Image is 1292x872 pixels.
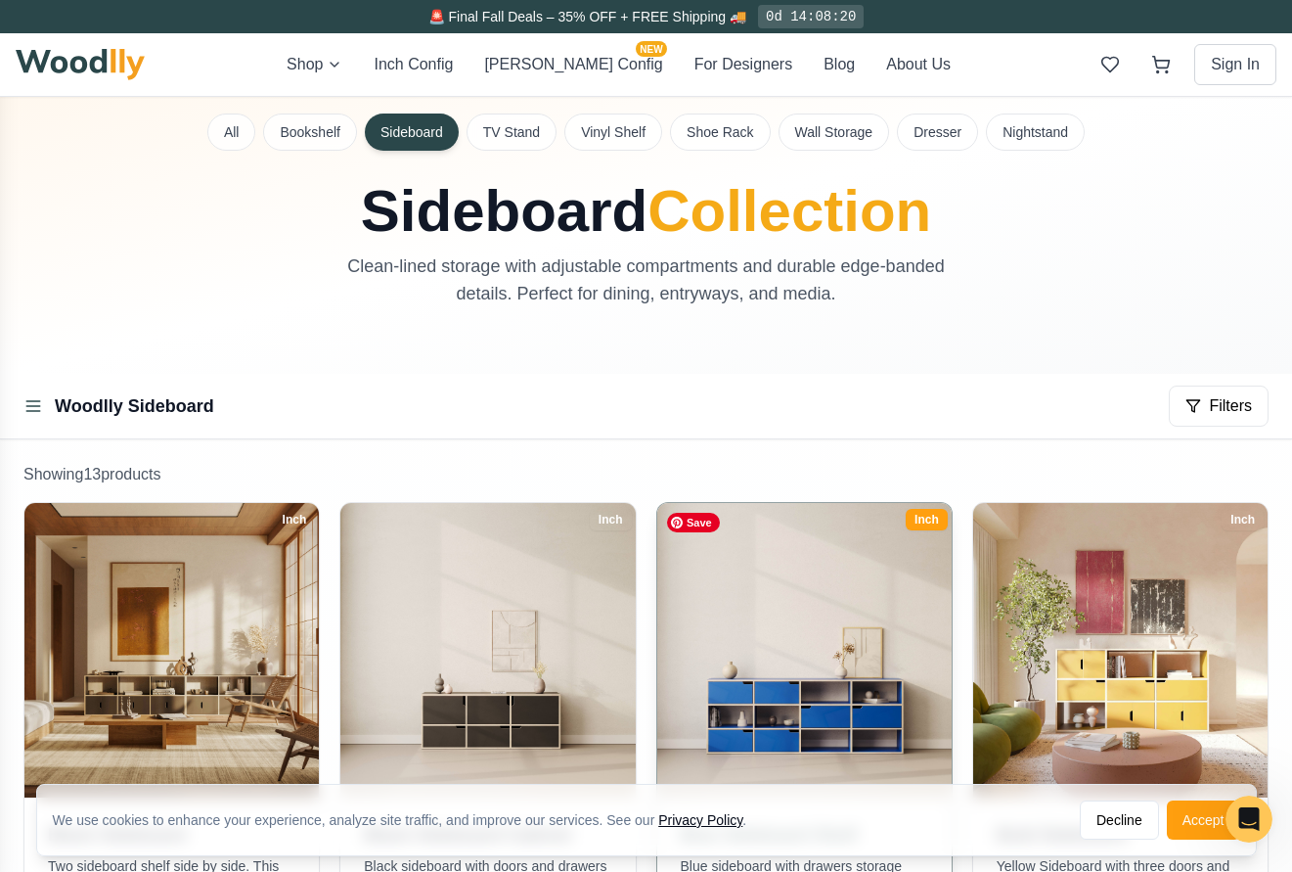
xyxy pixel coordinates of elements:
button: Upload attachment [30,641,46,657]
button: Inch Config [374,53,453,76]
button: Gif picker [93,641,109,657]
div: Inch [906,509,948,530]
img: Woodlly [16,49,145,80]
button: [PERSON_NAME] ConfigNEW [484,53,662,76]
div: If you have any question, we are right here for you. 😊 [31,154,305,192]
button: Emoji picker [62,641,77,657]
a: Woodlly Sideboard [55,396,214,416]
img: Blue Sideboard Shelf [649,495,958,804]
div: Anna says… [16,113,376,247]
span: Collection [647,178,931,244]
iframe: Intercom live chat [1225,796,1272,843]
button: About Us [886,53,951,76]
button: Accept [1167,801,1240,840]
div: Inch [590,509,632,530]
button: Filters [1169,386,1269,427]
button: Shop [287,53,342,76]
button: For Designers [694,53,792,76]
button: Blog [824,53,855,76]
span: Save [667,513,720,532]
div: Inch [1222,509,1264,530]
div: [PERSON_NAME] • Just now [31,207,195,219]
button: All [207,114,256,151]
div: Close [343,8,379,43]
p: Showing 13 product s [23,463,1269,486]
button: Sideboard [365,114,459,151]
span: NEW [636,41,666,57]
button: Dresser [897,114,978,151]
button: Send a message… [334,633,367,665]
h1: Sideboard [208,182,1085,241]
p: Active 10h ago [95,24,190,44]
img: Profile image for Anna [56,11,87,42]
img: Black Sideboard [24,503,319,798]
span: Filters [1209,394,1252,418]
div: Hi there,If you have any question, we are right here for you. 😊[PERSON_NAME] • Just now [16,113,321,204]
button: Wall Storage [779,114,890,151]
div: We use cookies to enhance your experience, analyze site traffic, and improve our services. See our . [53,810,763,830]
p: Clean-lined storage with adjustable compartments and durable edge-banded details. Perfect for din... [318,252,975,307]
a: Privacy Policy [658,812,742,828]
button: Bookshelf [263,114,356,151]
img: Bold Sideboard [973,503,1268,798]
button: TV Stand [467,114,557,151]
div: Hi there, [31,124,305,144]
button: Home [306,8,343,45]
button: go back [13,8,50,45]
span: 🚨 Final Fall Deals – 35% OFF + FREE Shipping 🚚 [428,9,746,24]
div: 0d 14:08:20 [758,5,864,28]
button: Shoe Rack [670,114,770,151]
textarea: Message… [17,600,375,633]
img: Black Sideboard Cabinet [340,503,635,798]
button: Decline [1080,801,1159,840]
button: Start recording [124,641,140,657]
button: Vinyl Shelf [564,114,662,151]
div: Inch [274,509,316,530]
h1: [PERSON_NAME] [95,10,222,24]
button: Nightstand [986,114,1085,151]
button: Sign In [1194,44,1276,85]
